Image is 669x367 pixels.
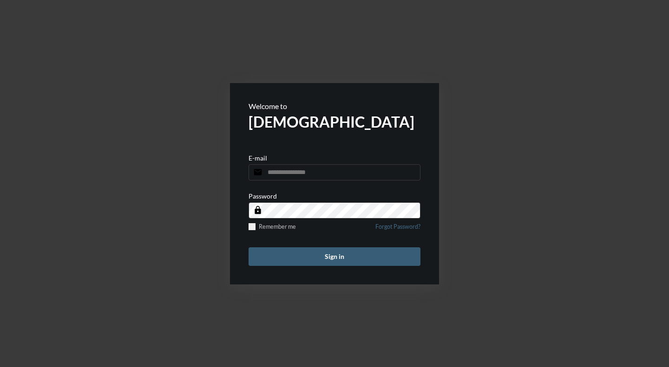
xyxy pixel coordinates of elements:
[375,223,420,236] a: Forgot Password?
[249,223,296,230] label: Remember me
[249,154,267,162] p: E-mail
[249,102,420,110] p: Welcome to
[249,192,277,200] p: Password
[249,113,420,131] h2: [DEMOGRAPHIC_DATA]
[249,247,420,266] button: Sign in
